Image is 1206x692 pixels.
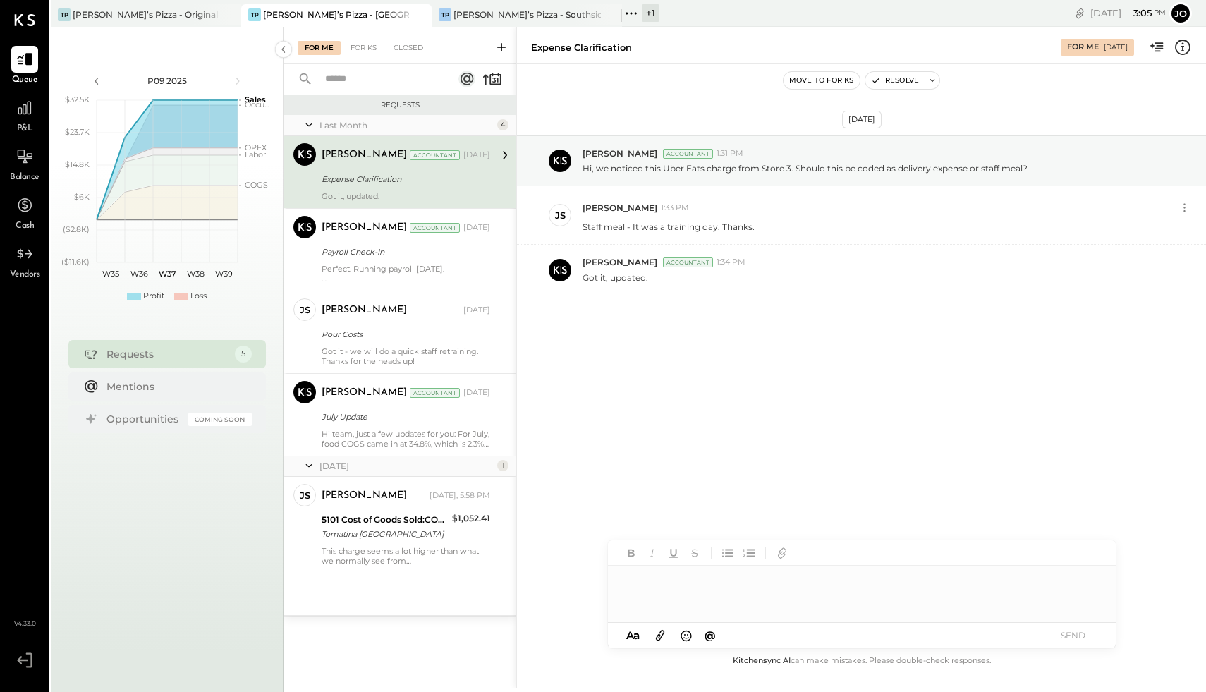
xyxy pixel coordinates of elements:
text: W37 [158,269,176,279]
text: Labor [245,150,266,159]
div: JS [555,209,566,222]
div: Payroll Check-In [322,245,486,259]
div: Accountant [410,388,460,398]
div: 5 [235,346,252,363]
div: Expense Clarification [531,41,632,54]
p: Hi, we noticed this Uber Eats charge from Store 3. Should this be coded as delivery expense or st... [583,162,1028,174]
div: $1,052.41 [452,511,490,526]
text: $23.7K [65,127,90,137]
div: TP [439,8,451,21]
div: [DATE] [1104,42,1128,52]
div: Got it - we will do a quick staff retraining. Thanks for the heads up! [322,346,490,366]
div: 1 [497,460,508,471]
div: + 1 [642,4,659,22]
div: P09 2025 [107,75,227,87]
div: Loss [190,291,207,302]
span: [PERSON_NAME] [583,256,657,268]
div: [PERSON_NAME] [322,386,407,400]
p: Staff meal - It was a training day. Thanks. [583,221,755,233]
text: W36 [130,269,147,279]
div: [DATE] [463,305,490,316]
div: Opportunities [106,412,181,426]
div: Got it, updated. [322,191,490,201]
div: [DATE] [1090,6,1166,20]
div: For Me [298,41,341,55]
button: Jo [1169,2,1192,25]
span: Vendors [10,269,40,281]
div: This charge seems a lot higher than what we normally see from [GEOGRAPHIC_DATA]. Can we look into... [322,546,490,566]
a: Balance [1,143,49,184]
button: SEND [1045,626,1102,645]
button: Italic [643,544,662,562]
button: Add URL [773,544,791,562]
span: [PERSON_NAME] [583,202,657,214]
div: [PERSON_NAME] [322,489,407,503]
text: $14.8K [65,159,90,169]
a: Queue [1,46,49,87]
text: OPEX [245,142,267,152]
div: Mentions [106,380,245,394]
p: Got it, updated. [583,272,648,284]
div: Last Month [319,119,494,131]
span: Balance [10,171,39,184]
div: [PERSON_NAME]’s Pizza - Southside [453,8,601,20]
text: COGS [245,180,268,190]
text: Occu... [245,99,269,109]
text: ($2.8K) [63,224,90,234]
a: Cash [1,192,49,233]
button: Bold [622,544,640,562]
button: Move to for ks [784,72,860,89]
div: JS [300,489,310,502]
text: $32.5K [65,95,90,104]
div: [PERSON_NAME] [322,221,407,235]
div: [DATE] [463,150,490,161]
span: 1:31 PM [717,148,743,159]
div: Accountant [410,150,460,160]
div: Closed [386,41,430,55]
div: [DATE] [463,387,490,399]
div: 5101 Cost of Goods Sold:COGS, Meat & Poultry [322,513,448,527]
div: TP [58,8,71,21]
button: Unordered List [719,544,737,562]
text: ($11.6K) [61,257,90,267]
span: Queue [12,74,38,87]
div: Requests [291,100,509,110]
div: Pour Costs [322,327,486,341]
div: TP [248,8,261,21]
span: @ [705,629,716,642]
div: Coming Soon [188,413,252,426]
div: Perfect. Running payroll [DATE]. [322,264,490,284]
div: For KS [343,41,384,55]
span: 1:34 PM [717,257,745,268]
div: For Me [1067,42,1099,53]
div: Expense Clarification [322,172,486,186]
button: Resolve [865,72,925,89]
div: [DATE] [842,111,882,128]
div: [DATE] [319,460,494,472]
span: 1:33 PM [661,202,689,214]
button: @ [700,626,720,644]
a: Vendors [1,241,49,281]
text: W35 [102,269,119,279]
div: Tomatina [GEOGRAPHIC_DATA] [322,527,448,541]
span: Cash [16,220,34,233]
button: Aa [622,628,645,643]
div: [PERSON_NAME] [322,148,407,162]
text: Sales [245,95,266,104]
div: [DATE], 5:58 PM [430,490,490,502]
div: copy link [1073,6,1087,20]
a: P&L [1,95,49,135]
button: Underline [664,544,683,562]
span: a [633,629,640,642]
div: Profit [143,291,164,302]
text: $6K [74,192,90,202]
text: W39 [214,269,232,279]
button: Ordered List [740,544,758,562]
button: Strikethrough [686,544,704,562]
div: Accountant [663,149,713,159]
div: [DATE] [463,222,490,233]
div: Hi team, just a few updates for you: For July, food COGS came in at 34.8%, which is 2.3% higher t... [322,429,490,449]
span: P&L [17,123,33,135]
div: July Update [322,410,486,424]
div: [PERSON_NAME]’s Pizza - Original [73,8,218,20]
